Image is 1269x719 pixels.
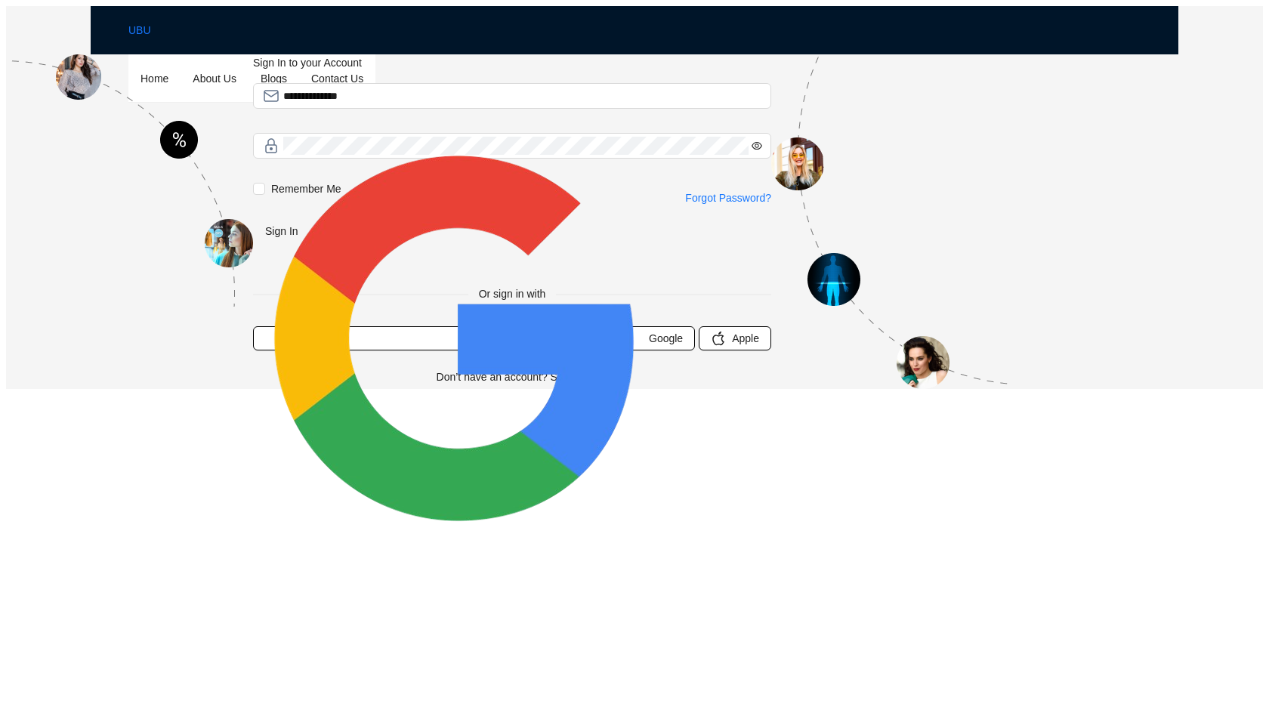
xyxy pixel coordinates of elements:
[752,140,762,151] span: eye
[685,190,771,206] a: Forgot Password?
[253,54,771,71] span: Sign In to your Account
[649,330,683,347] span: Google
[6,54,253,307] img: autpagecircle1-DgfzZatR.png
[253,219,310,243] button: Sign In
[262,87,280,105] img: SmmOVPU3il4LzjOz1YszJ8A9TzvK+6qU9RAAAAAElFTkSuQmCC
[128,6,1141,54] a: UBU
[771,54,1010,389] img: authpagecirlce2-Tt0rwQ38.png
[711,331,726,346] span: apple
[262,137,280,155] img: RzWbU6KsXbv8M5bTtlu7p38kHlzSfb4MlcTUAAAAASUVORK5CYII=
[732,330,759,347] span: Apple
[253,326,695,350] button: Google
[699,326,771,350] button: appleApple
[265,150,643,527] img: google-BnAmSPDJ.png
